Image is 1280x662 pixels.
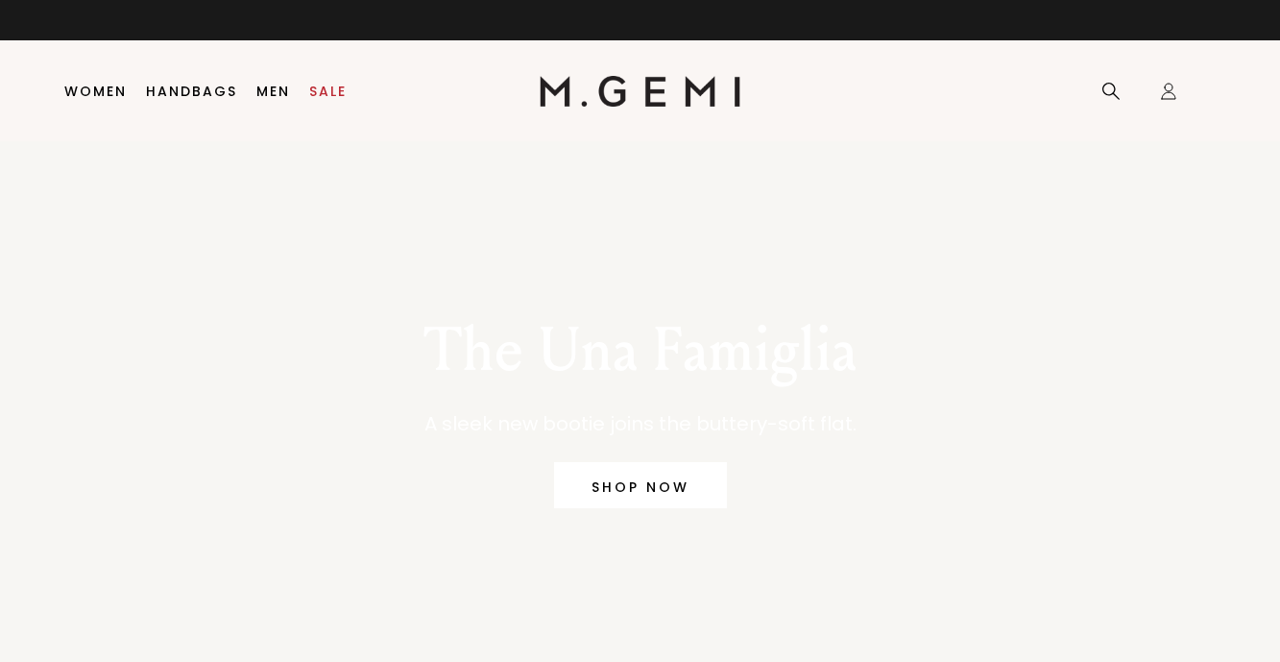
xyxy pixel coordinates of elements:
[423,408,857,439] p: A sleek new bootie joins the buttery-soft flat.
[256,84,290,99] a: Men
[554,462,727,508] a: SHOP NOW
[540,76,740,107] img: M.Gemi
[309,84,347,99] a: Sale
[146,84,237,99] a: Handbags
[64,84,127,99] a: Women
[423,316,857,385] p: The Una Famiglia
